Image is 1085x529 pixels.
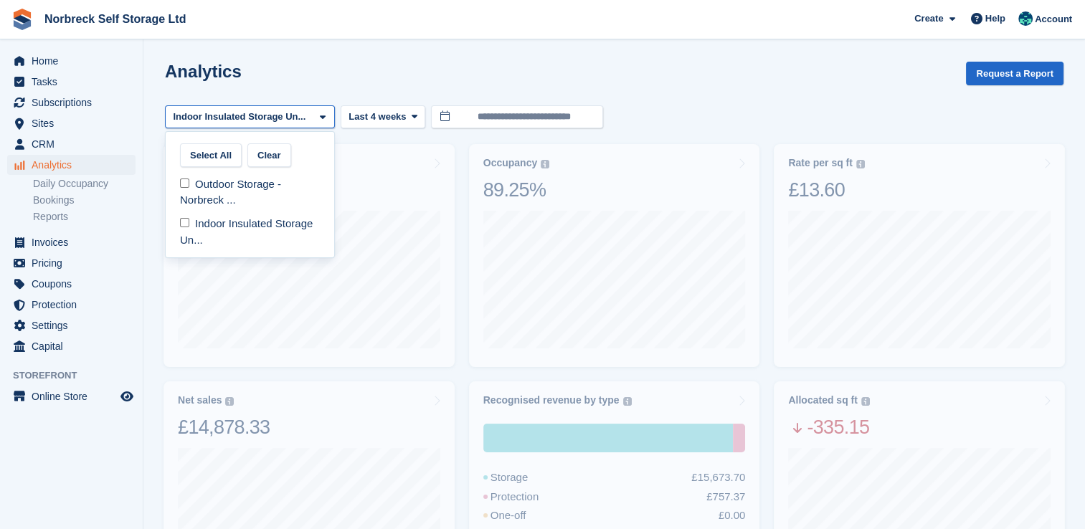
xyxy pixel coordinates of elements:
[32,92,118,113] span: Subscriptions
[1018,11,1033,26] img: Sally King
[7,253,136,273] a: menu
[32,113,118,133] span: Sites
[966,62,1063,85] button: Request a Report
[32,51,118,71] span: Home
[7,274,136,294] a: menu
[7,113,136,133] a: menu
[914,11,943,26] span: Create
[7,315,136,335] a: menu
[32,315,118,335] span: Settings
[32,253,118,273] span: Pricing
[32,72,118,92] span: Tasks
[7,155,136,175] a: menu
[13,368,143,383] span: Storefront
[32,232,118,252] span: Invoices
[165,62,242,81] h2: Analytics
[7,72,136,92] a: menu
[7,386,136,406] a: menu
[7,51,136,71] a: menu
[7,232,136,252] a: menu
[7,92,136,113] a: menu
[7,336,136,356] a: menu
[32,336,118,356] span: Capital
[11,9,33,30] img: stora-icon-8386f47178a22dfd0bd8f6a31ec36ba5ce8667c1dd55bd0f319d3a0aa187defe.svg
[7,295,136,315] a: menu
[32,295,118,315] span: Protection
[985,11,1005,26] span: Help
[1035,12,1072,27] span: Account
[32,386,118,406] span: Online Store
[33,177,136,191] a: Daily Occupancy
[7,134,136,154] a: menu
[118,388,136,405] a: Preview store
[33,210,136,224] a: Reports
[39,7,191,31] a: Norbreck Self Storage Ltd
[33,194,136,207] a: Bookings
[32,274,118,294] span: Coupons
[32,134,118,154] span: CRM
[32,155,118,175] span: Analytics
